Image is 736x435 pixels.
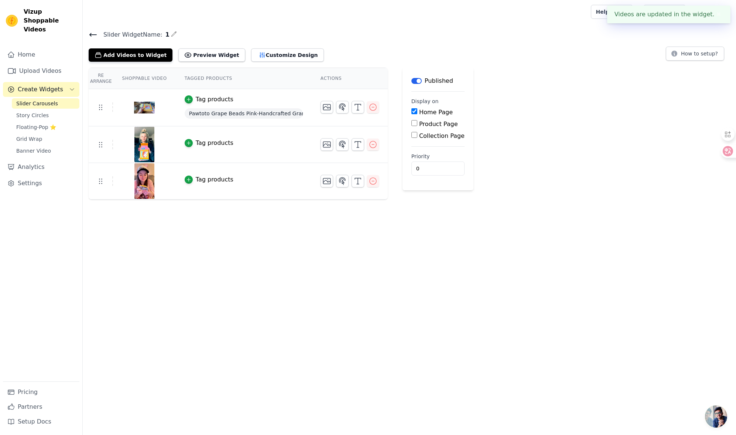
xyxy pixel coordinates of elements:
span: Vizup Shoppable Videos [24,7,76,34]
div: Tag products [196,139,233,147]
div: Videos are updated in the widget. [607,6,730,23]
span: Pawtoto Grape Beads Pink-Handcrafted Grape Bead Sensory Squeeze Ball Squishy Toy Handmade [185,108,303,119]
button: Create Widgets [3,82,79,97]
label: Home Page [419,109,453,116]
th: Re Arrange [89,68,113,89]
div: Tag products [196,175,233,184]
span: Slider Widget Name: [97,30,162,39]
th: Actions [312,68,388,89]
button: Tag products [185,139,233,147]
a: Setup Docs [3,414,79,429]
a: Story Circles [12,110,79,120]
img: tn-7e5c672888704be49c751154f2f8bc37.png [134,127,155,162]
button: Customize Design [251,48,324,62]
a: Banner Video [12,146,79,156]
a: Help Setup [591,5,633,19]
a: Pricing [3,385,79,400]
button: Add Videos to Widget [89,48,172,62]
button: Change Thumbnail [321,175,333,187]
a: Slider Carousels [12,98,79,109]
button: P Pawtoto [692,5,730,18]
p: Pawtoto [704,5,730,18]
a: Settings [3,176,79,191]
span: Grid Wrap [16,135,42,143]
a: Book Demo [643,5,686,19]
div: Edit Name [171,30,177,40]
a: Grid Wrap [12,134,79,144]
span: Story Circles [16,112,49,119]
a: Home [3,47,79,62]
span: Banner Video [16,147,51,154]
a: Upload Videos [3,64,79,78]
a: Partners [3,400,79,414]
label: Collection Page [419,132,465,139]
button: Preview Widget [178,48,245,62]
th: Shoppable Video [113,68,175,89]
label: Priority [411,153,465,160]
img: Vizup [6,15,18,27]
img: tn-1dcb1a020e44467a9c17326df95f8611.png [134,90,155,125]
div: Tag products [196,95,233,104]
p: Published [425,77,453,85]
button: Tag products [185,175,233,184]
button: Close [715,10,723,19]
a: Analytics [3,160,79,174]
span: Floating-Pop ⭐ [16,123,56,131]
a: How to setup? [666,52,724,59]
button: Change Thumbnail [321,101,333,113]
button: Tag products [185,95,233,104]
th: Tagged Products [176,68,312,89]
span: Create Widgets [18,85,63,94]
label: Product Page [419,120,458,128]
button: Change Thumbnail [321,138,333,151]
legend: Display on [411,98,439,105]
a: Floating-Pop ⭐ [12,122,79,132]
span: 1 [162,30,170,39]
span: Slider Carousels [16,100,58,107]
img: tn-0c03a289a8d3418c8cb5bc3723c8b80d.png [134,163,155,199]
button: How to setup? [666,47,724,61]
div: Open chat [705,405,727,428]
